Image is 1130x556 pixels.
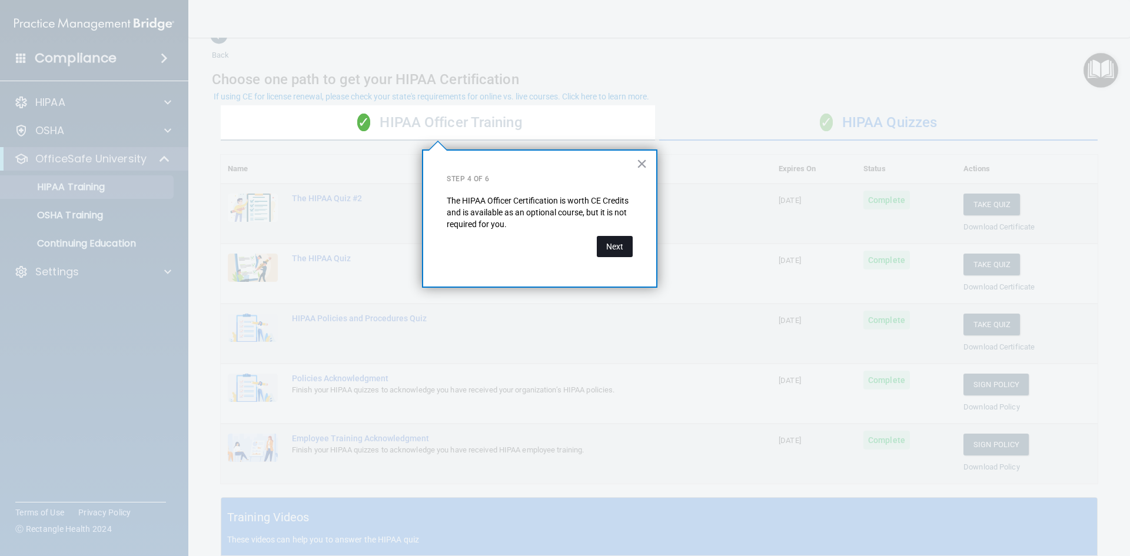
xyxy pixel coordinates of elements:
p: Step 4 of 6 [447,174,633,184]
span: ✓ [357,114,370,131]
p: The HIPAA Officer Certification is worth CE Credits and is available as an optional course, but i... [447,195,633,230]
div: HIPAA Officer Training [221,105,659,141]
button: Next [597,236,633,257]
button: Close [636,154,647,173]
